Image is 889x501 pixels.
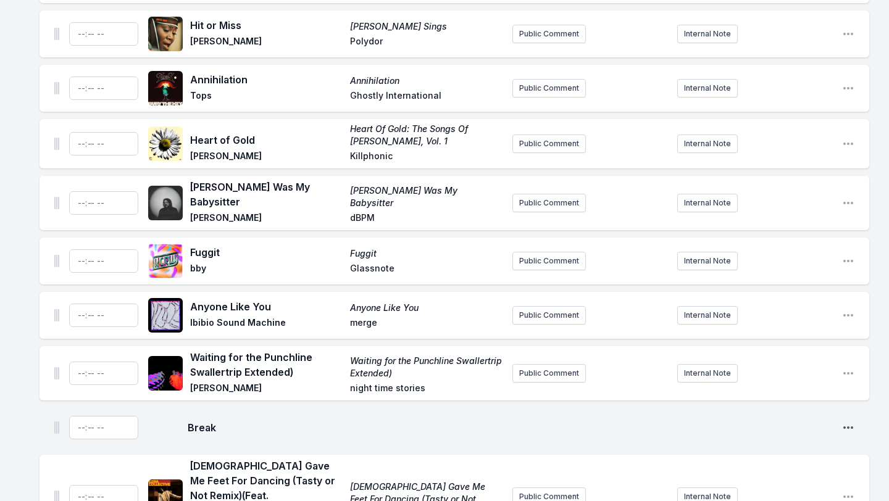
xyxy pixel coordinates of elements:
span: Break [188,420,832,435]
button: Public Comment [512,194,586,212]
span: [PERSON_NAME] [190,382,343,397]
span: Glassnote [350,262,503,277]
span: Waiting for the Punchline Swallertrip Extended) [190,350,343,379]
img: Annihilation [148,71,183,106]
button: Open playlist item options [842,28,854,40]
button: Public Comment [512,25,586,43]
img: Drag Handle [54,367,59,379]
button: Public Comment [512,364,586,383]
span: Annihilation [350,75,503,87]
button: Internal Note [677,364,738,383]
span: Ghostly International [350,89,503,104]
span: [PERSON_NAME] Was My Babysitter [190,180,343,209]
span: Waiting for the Punchline Swallertrip Extended) [350,355,503,379]
img: Drag Handle [54,197,59,209]
img: Drag Handle [54,255,59,267]
span: Heart Of Gold: The Songs Of [PERSON_NAME], Vol. 1 [350,123,503,147]
span: Ibibio Sound Machine [190,317,343,331]
input: Timestamp [69,191,138,215]
span: night time stories [350,382,503,397]
button: Open playlist item options [842,138,854,150]
span: [PERSON_NAME] Was My Babysitter [350,184,503,209]
button: Open playlist item options [842,197,854,209]
img: Odetta Sings [148,17,183,51]
span: [PERSON_NAME] [190,35,343,50]
button: Internal Note [677,135,738,153]
span: [PERSON_NAME] [190,150,343,165]
span: Anyone Like You [350,302,503,314]
span: bby [190,262,343,277]
input: Timestamp [69,249,138,273]
button: Public Comment [512,79,586,97]
img: Heart Of Gold: The Songs Of Neil Young, Vol. 1 [148,126,183,161]
img: Drag Handle [54,309,59,321]
img: Waiting for the Punchline Swallertrip Extended) [148,356,183,391]
span: Heart of Gold [190,133,343,147]
input: Timestamp [69,416,138,439]
span: merge [350,317,503,331]
button: Internal Note [677,252,738,270]
button: Internal Note [677,194,738,212]
img: Drag Handle [54,28,59,40]
span: Hit or Miss [190,18,343,33]
input: Timestamp [69,77,138,100]
button: Internal Note [677,79,738,97]
button: Internal Note [677,306,738,325]
img: Lou Reed Was My Babysitter [148,186,183,220]
span: Annihilation [190,72,343,87]
span: Fuggit [190,245,343,260]
span: Fuggit [350,247,503,260]
span: dBPM [350,212,503,226]
button: Public Comment [512,306,586,325]
button: Open playlist item options [842,309,854,321]
button: Open playlist item options [842,367,854,379]
img: Fuggit [148,244,183,278]
span: Polydor [350,35,503,50]
span: Tops [190,89,343,104]
input: Timestamp [69,22,138,46]
img: Drag Handle [54,82,59,94]
span: Anyone Like You [190,299,343,314]
span: Killphonic [350,150,503,165]
button: Open playlist item options [842,421,854,434]
button: Public Comment [512,135,586,153]
input: Timestamp [69,362,138,385]
button: Public Comment [512,252,586,270]
input: Timestamp [69,132,138,155]
span: [PERSON_NAME] [190,212,343,226]
img: Drag Handle [54,138,59,150]
button: Open playlist item options [842,255,854,267]
input: Timestamp [69,304,138,327]
img: Anyone Like You [148,298,183,333]
button: Internal Note [677,25,738,43]
span: [PERSON_NAME] Sings [350,20,503,33]
button: Open playlist item options [842,82,854,94]
img: Drag Handle [54,421,59,434]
